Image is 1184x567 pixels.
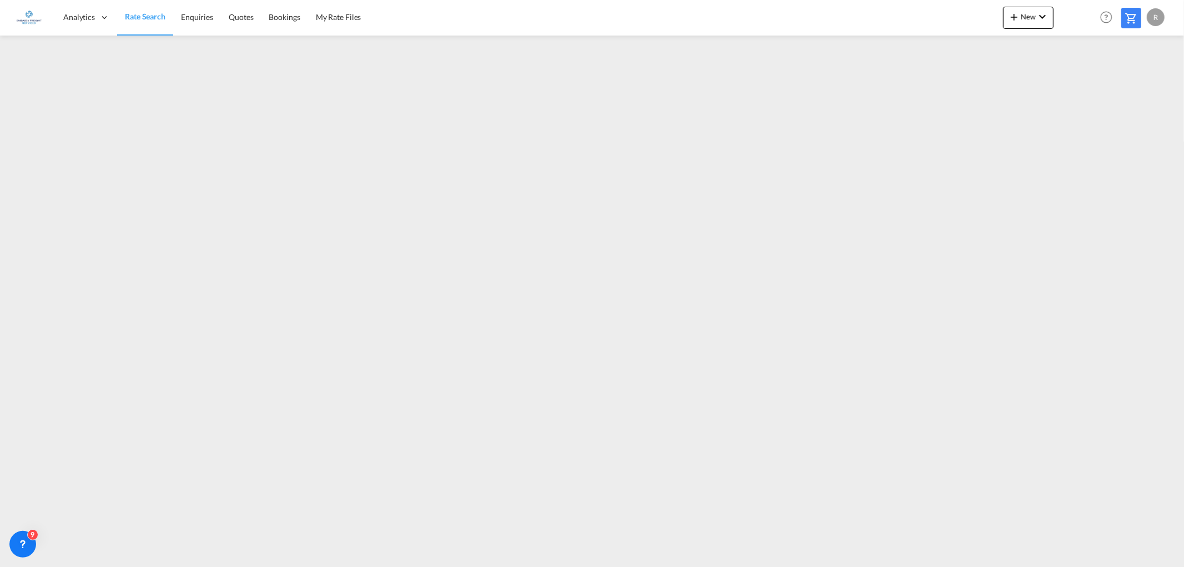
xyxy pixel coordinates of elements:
img: e1326340b7c511ef854e8d6a806141ad.jpg [17,5,42,30]
span: Quotes [229,12,253,22]
md-icon: icon-plus 400-fg [1007,10,1021,23]
div: Help [1097,8,1121,28]
button: icon-plus 400-fgNewicon-chevron-down [1003,7,1054,29]
div: R [1147,8,1165,26]
span: My Rate Files [316,12,361,22]
md-icon: icon-chevron-down [1036,10,1049,23]
span: Analytics [63,12,95,23]
span: New [1007,12,1049,21]
span: Help [1097,8,1116,27]
span: Enquiries [181,12,213,22]
span: Rate Search [125,12,165,21]
span: Bookings [269,12,300,22]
